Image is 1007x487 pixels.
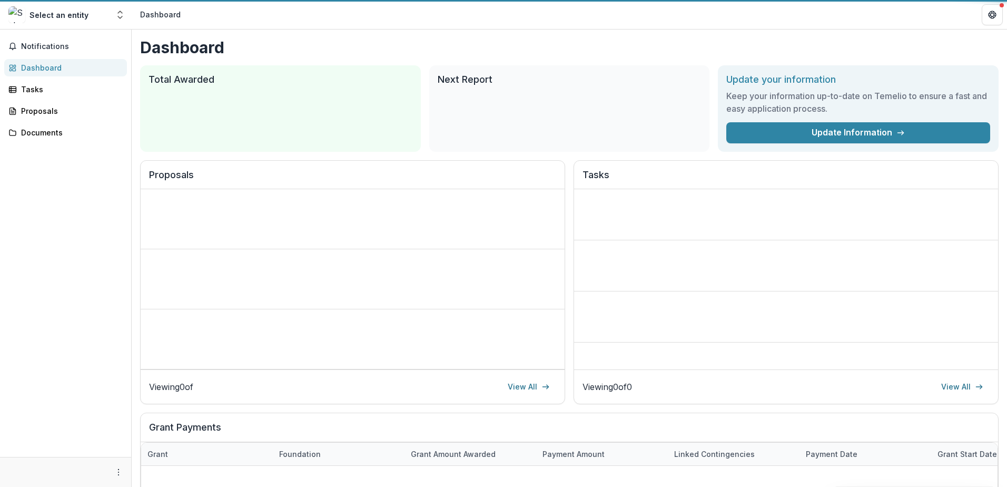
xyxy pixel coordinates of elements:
h1: Dashboard [140,38,999,57]
button: Get Help [982,4,1003,25]
h2: Proposals [149,169,556,189]
p: Viewing 0 of [149,381,193,393]
h3: Keep your information up-to-date on Temelio to ensure a fast and easy application process. [726,90,990,115]
button: Open entity switcher [113,4,127,25]
button: More [112,466,125,479]
div: Tasks [21,84,119,95]
div: Select an entity [29,9,88,21]
p: Viewing 0 of 0 [583,381,632,393]
h2: Next Report [438,74,702,85]
a: Tasks [4,81,127,98]
div: Documents [21,127,119,138]
h2: Total Awarded [149,74,412,85]
a: View All [935,378,990,395]
a: Update Information [726,122,990,143]
button: Notifications [4,38,127,55]
div: Proposals [21,105,119,116]
a: View All [501,378,556,395]
img: Select an entity [8,6,25,23]
h2: Grant Payments [149,422,990,442]
h2: Tasks [583,169,990,189]
nav: breadcrumb [136,7,185,22]
a: Dashboard [4,59,127,76]
div: Dashboard [140,9,181,20]
h2: Update your information [726,74,990,85]
a: Documents [4,124,127,141]
span: Notifications [21,42,123,51]
a: Proposals [4,102,127,120]
div: Dashboard [21,62,119,73]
